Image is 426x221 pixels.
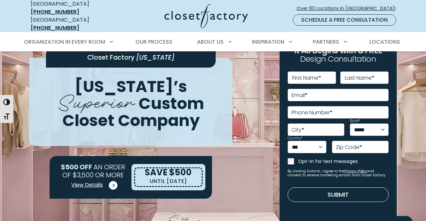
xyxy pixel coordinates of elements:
[297,5,401,12] span: Over 60 Locations in [GEOGRAPHIC_DATA]!
[344,169,367,174] a: Privacy Policy
[300,54,376,65] span: Design Consultation
[24,38,105,46] span: Organization in Every Room
[58,85,135,116] span: Superior
[288,187,389,202] button: Submit
[292,110,332,115] label: Phone Number
[150,177,187,186] p: UNTIL [DATE]
[135,38,172,46] span: Our Process
[71,181,103,189] span: View Details
[63,162,125,179] span: AN ORDER OF $3,500 OR MORE
[293,14,396,26] a: Schedule a Free Consultation
[288,169,389,177] small: By clicking Submit, I agree to the and consent to receive marketing emails from Closet Factory.
[336,145,362,150] label: Zip Code
[145,166,192,178] span: SAVE $500
[71,179,115,192] a: View Details
[252,38,284,46] span: Inspiration
[31,16,112,32] div: [GEOGRAPHIC_DATA]
[369,38,400,46] span: Locations
[62,92,204,132] span: Custom Closet Company
[31,24,79,32] a: [PHONE_NUMBER]
[350,119,360,123] label: State
[61,162,92,171] span: $500 OFF
[19,33,407,51] nav: Primary Menu
[296,3,401,14] a: Over 60 Locations in [GEOGRAPHIC_DATA]!
[345,75,374,81] label: Last Name
[75,75,187,98] span: [US_STATE]’s
[164,4,248,28] img: Closet Factory Logo
[313,38,339,46] span: Partners
[292,127,304,133] label: City
[136,53,174,62] span: [US_STATE]
[87,53,134,62] span: Closet Factory
[298,158,389,165] label: Opt-in for text messages
[292,75,321,81] label: First Name
[288,137,303,140] label: Country
[197,38,224,46] span: About Us
[31,8,79,16] a: [PHONE_NUMBER]
[292,93,308,98] label: Email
